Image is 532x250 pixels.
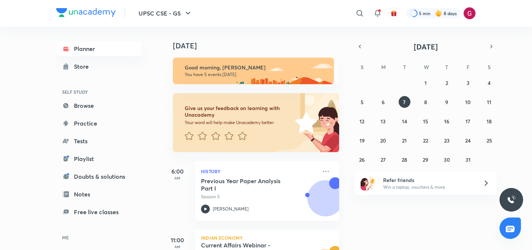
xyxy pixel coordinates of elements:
abbr: October 2, 2025 [446,79,448,86]
abbr: October 17, 2025 [465,118,470,125]
abbr: October 3, 2025 [467,79,470,86]
button: October 25, 2025 [483,134,495,146]
button: October 30, 2025 [441,154,453,165]
button: October 10, 2025 [462,96,474,108]
button: October 13, 2025 [377,115,389,127]
p: [PERSON_NAME] [213,206,249,212]
img: ttu [507,195,516,204]
abbr: October 31, 2025 [465,156,471,163]
button: October 6, 2025 [377,96,389,108]
button: October 24, 2025 [462,134,474,146]
button: October 16, 2025 [441,115,453,127]
p: You have 5 events [DATE] [185,72,327,78]
img: avatar [391,10,397,17]
img: Avatar [308,184,343,220]
p: History [201,167,317,176]
button: October 20, 2025 [377,134,389,146]
a: Doubts & solutions [56,169,142,184]
abbr: October 7, 2025 [403,99,406,106]
p: AM [163,176,192,180]
a: Planner [56,41,142,56]
img: streak [435,10,442,17]
button: October 31, 2025 [462,154,474,165]
a: Notes [56,187,142,202]
button: October 22, 2025 [420,134,432,146]
abbr: October 11, 2025 [487,99,491,106]
p: Session 5 [201,194,317,200]
button: October 27, 2025 [377,154,389,165]
img: morning [173,58,334,84]
abbr: October 20, 2025 [380,137,386,144]
abbr: October 10, 2025 [465,99,471,106]
button: October 5, 2025 [356,96,368,108]
p: AM [163,244,192,249]
img: Company Logo [56,8,116,17]
button: avatar [388,7,400,19]
img: referral [361,176,375,191]
abbr: October 19, 2025 [359,137,365,144]
abbr: Friday [467,64,470,71]
abbr: October 23, 2025 [444,137,450,144]
img: feedback_image [270,93,339,152]
abbr: October 30, 2025 [444,156,450,163]
abbr: October 1, 2025 [424,79,427,86]
button: October 18, 2025 [483,115,495,127]
h6: Good morning, [PERSON_NAME] [185,64,327,71]
abbr: October 14, 2025 [402,118,407,125]
button: October 9, 2025 [441,96,453,108]
p: Indian Economy [201,236,333,240]
abbr: Thursday [445,64,448,71]
h4: [DATE] [173,41,347,50]
abbr: Sunday [361,64,364,71]
button: October 23, 2025 [441,134,453,146]
button: October 4, 2025 [483,77,495,89]
abbr: October 26, 2025 [359,156,365,163]
h5: 6:00 [163,167,192,176]
abbr: October 27, 2025 [381,156,386,163]
a: Tests [56,134,142,148]
abbr: Tuesday [403,64,406,71]
button: October 12, 2025 [356,115,368,127]
p: Win a laptop, vouchers & more [383,184,474,191]
a: Practice [56,116,142,131]
abbr: October 15, 2025 [423,118,428,125]
button: October 2, 2025 [441,77,453,89]
abbr: Saturday [488,64,491,71]
button: October 15, 2025 [420,115,432,127]
abbr: October 9, 2025 [445,99,448,106]
h6: Give us your feedback on learning with Unacademy [185,105,293,118]
button: [DATE] [365,41,486,52]
abbr: October 18, 2025 [487,118,492,125]
img: Gargi Goswami [463,7,476,20]
abbr: October 24, 2025 [465,137,471,144]
button: October 19, 2025 [356,134,368,146]
button: October 11, 2025 [483,96,495,108]
h6: Refer friends [383,176,474,184]
button: UPSC CSE - GS [134,6,197,21]
a: Browse [56,98,142,113]
button: October 29, 2025 [420,154,432,165]
abbr: October 16, 2025 [444,118,449,125]
abbr: October 5, 2025 [361,99,364,106]
abbr: October 12, 2025 [359,118,364,125]
span: [DATE] [414,42,438,52]
abbr: October 6, 2025 [382,99,385,106]
a: Playlist [56,151,142,166]
abbr: Monday [381,64,386,71]
abbr: October 13, 2025 [381,118,386,125]
button: October 3, 2025 [462,77,474,89]
abbr: October 4, 2025 [488,79,491,86]
button: October 21, 2025 [399,134,410,146]
abbr: October 25, 2025 [487,137,492,144]
button: October 14, 2025 [399,115,410,127]
abbr: Wednesday [424,64,429,71]
a: Store [56,59,142,74]
h5: 11:00 [163,236,192,244]
button: October 1, 2025 [420,77,432,89]
abbr: October 28, 2025 [402,156,407,163]
abbr: October 21, 2025 [402,137,407,144]
abbr: October 22, 2025 [423,137,428,144]
a: Company Logo [56,8,116,19]
button: October 7, 2025 [399,96,410,108]
abbr: October 8, 2025 [424,99,427,106]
